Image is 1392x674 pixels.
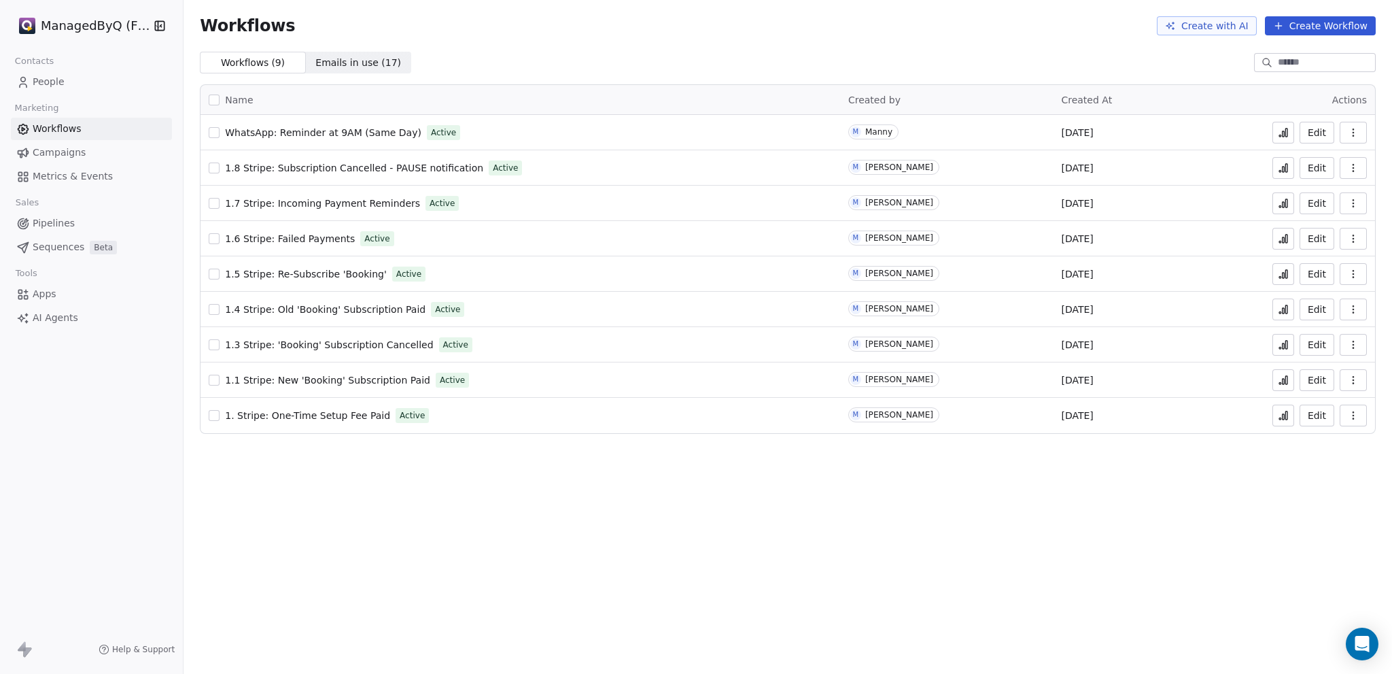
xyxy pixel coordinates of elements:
div: M [853,162,859,173]
a: Pipelines [11,212,172,235]
span: ManagedByQ (FZE) [41,17,150,35]
span: Campaigns [33,146,86,160]
span: [DATE] [1061,373,1093,387]
div: [PERSON_NAME] [865,304,933,314]
a: 1.6 Stripe: Failed Payments [225,232,355,246]
span: Created by [848,95,901,105]
span: Workflows [200,16,295,35]
span: 1. Stripe: One-Time Setup Fee Paid [225,410,390,421]
a: AI Agents [11,307,172,329]
span: 1.4 Stripe: Old 'Booking' Subscription Paid [225,304,425,315]
div: M [853,233,859,243]
span: Active [364,233,389,245]
span: Active [431,127,456,139]
span: Contacts [9,51,60,71]
span: AI Agents [33,311,78,325]
span: Marketing [9,98,65,118]
button: Create Workflow [1265,16,1376,35]
div: M [853,409,859,420]
span: [DATE] [1061,232,1093,246]
div: M [853,268,859,279]
span: [DATE] [1061,267,1093,281]
span: Actions [1332,95,1367,105]
span: 1.8 Stripe: Subscription Cancelled - PAUSE notification [225,163,483,173]
span: People [33,75,65,89]
div: [PERSON_NAME] [865,163,933,172]
span: Sequences [33,240,84,254]
span: Help & Support [112,644,175,655]
span: 1.3 Stripe: 'Booking' Subscription Cancelled [225,339,433,350]
span: [DATE] [1061,161,1093,175]
div: Manny [865,127,892,137]
span: Emails in use ( 17 ) [315,56,401,70]
a: 1.4 Stripe: Old 'Booking' Subscription Paid [225,303,425,316]
button: Edit [1300,405,1334,426]
button: Create with AI [1157,16,1257,35]
div: [PERSON_NAME] [865,269,933,278]
span: 1.1 Stripe: New 'Booking' Subscription Paid [225,375,430,386]
button: Edit [1300,228,1334,250]
span: Workflows [33,122,82,136]
span: 1.7 Stripe: Incoming Payment Reminders [225,198,420,209]
a: 1.5 Stripe: Re-Subscribe 'Booking' [225,267,387,281]
div: [PERSON_NAME] [865,410,933,420]
span: 1.5 Stripe: Re-Subscribe 'Booking' [225,269,387,280]
span: [DATE] [1061,303,1093,316]
span: Active [493,162,518,174]
img: Stripe.png [19,18,35,34]
button: ManagedByQ (FZE) [16,14,145,37]
a: SequencesBeta [11,236,172,258]
a: People [11,71,172,93]
span: 1.6 Stripe: Failed Payments [225,233,355,244]
button: Edit [1300,192,1334,214]
a: Campaigns [11,141,172,164]
span: Sales [10,192,45,213]
div: M [853,339,859,350]
span: Active [430,197,455,209]
span: Active [396,268,421,280]
button: Edit [1300,263,1334,285]
span: Tools [10,263,43,284]
div: [PERSON_NAME] [865,233,933,243]
a: Help & Support [99,644,175,655]
span: Metrics & Events [33,169,113,184]
div: [PERSON_NAME] [865,339,933,349]
div: [PERSON_NAME] [865,375,933,384]
span: Active [440,374,465,386]
a: 1.1 Stripe: New 'Booking' Subscription Paid [225,373,430,387]
div: M [853,303,859,314]
div: M [853,127,859,137]
div: [PERSON_NAME] [865,198,933,207]
button: Edit [1300,157,1334,179]
button: Edit [1300,369,1334,391]
a: WhatsApp: Reminder at 9AM (Same Day) [225,126,421,139]
button: Edit [1300,334,1334,356]
a: 1.3 Stripe: 'Booking' Subscription Cancelled [225,338,433,352]
span: Beta [90,241,117,254]
span: [DATE] [1061,409,1093,422]
a: Workflows [11,118,172,140]
a: Metrics & Events [11,165,172,188]
span: [DATE] [1061,126,1093,139]
span: Active [443,339,468,351]
button: Edit [1300,122,1334,144]
span: WhatsApp: Reminder at 9AM (Same Day) [225,127,421,138]
button: Edit [1300,299,1334,320]
a: 1.8 Stripe: Subscription Cancelled - PAUSE notification [225,161,483,175]
a: Apps [11,283,172,305]
span: Created At [1061,95,1112,105]
span: Name [225,93,253,107]
span: Pipelines [33,216,75,231]
span: Apps [33,287,56,301]
span: Active [400,409,425,422]
span: Active [435,303,460,316]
